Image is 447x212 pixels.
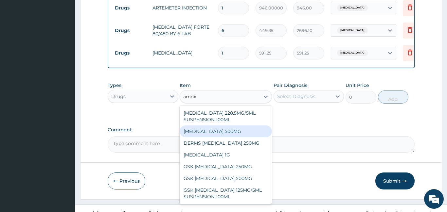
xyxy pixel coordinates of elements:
textarea: Type your message and hit 'Enter' [3,142,125,165]
div: GSK [MEDICAL_DATA] 500MG [180,172,272,184]
div: [MEDICAL_DATA] 1G [180,149,272,161]
div: GSK [MEDICAL_DATA] 250MG [180,161,272,172]
span: [MEDICAL_DATA] [337,5,368,11]
td: Drugs [112,2,149,14]
div: GSK [MEDICAL_DATA] 125MG/5ML SUSPENSION 100ML [180,184,272,203]
div: [MEDICAL_DATA] 500MG [180,125,272,137]
label: Unit Price [346,82,369,89]
label: Types [108,83,121,88]
td: [MEDICAL_DATA] [149,46,215,59]
button: Previous [108,172,145,189]
label: Item [180,82,191,89]
td: Drugs [112,47,149,59]
div: [MEDICAL_DATA] 228.5MG/5ML SUSPENSION 100ML [180,107,272,125]
button: Add [378,90,409,104]
div: Drugs [111,93,126,100]
td: ARTEMETER INJECTION [149,1,215,14]
td: [MEDICAL_DATA] FORTE 80/480 BY 6 TAB [149,21,215,40]
div: Chat with us now [34,37,110,45]
td: Drugs [112,24,149,37]
label: Pair Diagnosis [274,82,307,89]
div: Minimize live chat window [107,3,123,19]
span: [MEDICAL_DATA] [337,50,368,56]
div: DERMS [MEDICAL_DATA] 250MG [180,137,272,149]
img: d_794563401_company_1708531726252_794563401 [12,33,27,49]
label: Comment [108,127,415,133]
div: Select Diagnosis [277,93,315,100]
span: [MEDICAL_DATA] [337,27,368,34]
button: Submit [375,172,415,189]
span: We're online! [38,64,90,130]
